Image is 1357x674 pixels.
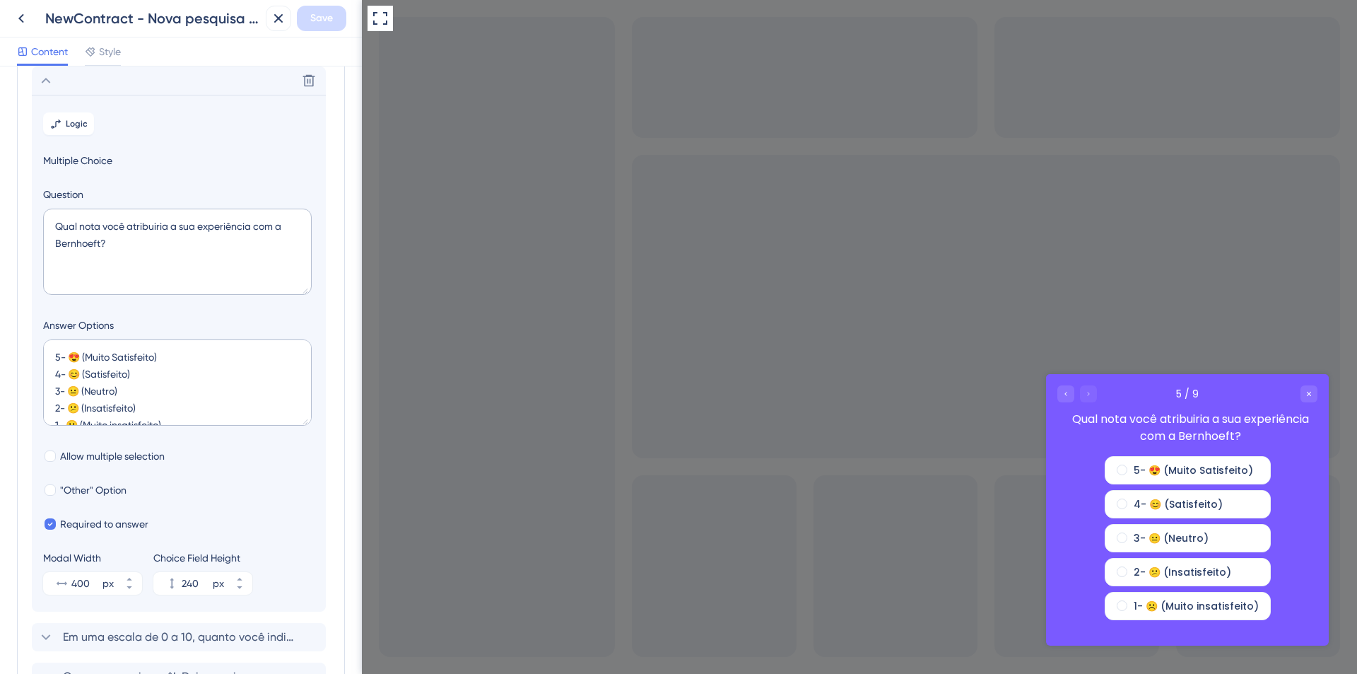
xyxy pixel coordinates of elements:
[43,152,315,169] span: Multiple Choice
[297,6,346,31] button: Save
[227,583,252,595] button: px
[99,43,121,60] span: Style
[66,118,88,129] span: Logic
[60,516,148,533] span: Required to answer
[684,374,967,646] iframe: UserGuiding Survey
[43,317,315,334] label: Answer Options
[213,575,224,592] div: px
[60,482,127,499] span: "Other" Option
[43,550,142,566] div: Modal Width
[43,339,312,426] textarea: 5- 😍 (Muito Satisfeito) 4- 😊 (Satisfeito) 3- 😐 (Neutro) 2- 😕 (Insatisfeito) 1- ☹️ (Muito insatisf...
[63,629,296,646] span: Em uma escala de 0 a 10, quanto você indicaria a nossa empresa a um amigo ou familiar?
[310,10,333,27] span: Save
[31,43,68,60] span: Content
[45,8,260,28] div: NewContract - Nova pesquisa de parceiros
[43,112,94,135] button: Logic
[43,209,312,295] textarea: Qual nota você atribuiria a sua experiência com a Bernhoeft?
[43,186,315,203] label: Question
[71,575,100,592] input: px
[102,575,114,592] div: px
[227,572,252,583] button: px
[117,583,142,595] button: px
[153,550,252,566] div: Choice Field Height
[117,572,142,583] button: px
[182,575,210,592] input: px
[60,448,165,465] span: Allow multiple selection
